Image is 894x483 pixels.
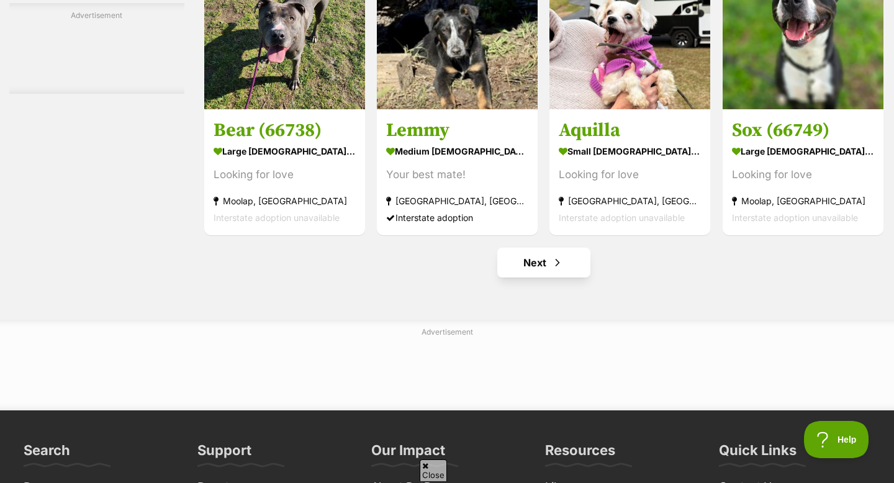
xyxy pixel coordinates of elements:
strong: [GEOGRAPHIC_DATA], [GEOGRAPHIC_DATA] [386,192,528,209]
span: Interstate adoption unavailable [559,212,685,223]
h3: Sox (66749) [732,119,874,142]
a: Bear (66738) large [DEMOGRAPHIC_DATA] Dog Looking for love Moolap, [GEOGRAPHIC_DATA] Interstate a... [204,109,365,235]
h3: Bear (66738) [214,119,356,142]
div: Your best mate! [386,166,528,183]
div: Looking for love [732,166,874,183]
div: Looking for love [559,166,701,183]
div: Looking for love [214,166,356,183]
div: Advertisement [9,3,184,94]
h3: Aquilla [559,119,701,142]
a: Next page [497,248,590,278]
nav: Pagination [203,248,885,278]
strong: Moolap, [GEOGRAPHIC_DATA] [732,192,874,209]
span: Close [420,459,447,481]
a: Sox (66749) large [DEMOGRAPHIC_DATA] Dog Looking for love Moolap, [GEOGRAPHIC_DATA] Interstate ad... [723,109,883,235]
a: Lemmy medium [DEMOGRAPHIC_DATA] Dog Your best mate! [GEOGRAPHIC_DATA], [GEOGRAPHIC_DATA] Intersta... [377,109,538,235]
strong: large [DEMOGRAPHIC_DATA] Dog [214,142,356,160]
h3: Support [197,441,251,466]
strong: large [DEMOGRAPHIC_DATA] Dog [732,142,874,160]
iframe: Help Scout Beacon - Open [804,421,869,458]
strong: Moolap, [GEOGRAPHIC_DATA] [214,192,356,209]
h3: Resources [545,441,615,466]
div: Interstate adoption [386,209,528,226]
h3: Quick Links [719,441,797,466]
h3: Our Impact [371,441,445,466]
span: Interstate adoption unavailable [732,212,858,223]
strong: medium [DEMOGRAPHIC_DATA] Dog [386,142,528,160]
h3: Lemmy [386,119,528,142]
strong: small [DEMOGRAPHIC_DATA] Dog [559,142,701,160]
strong: [GEOGRAPHIC_DATA], [GEOGRAPHIC_DATA] [559,192,701,209]
a: Aquilla small [DEMOGRAPHIC_DATA] Dog Looking for love [GEOGRAPHIC_DATA], [GEOGRAPHIC_DATA] Inters... [549,109,710,235]
h3: Search [24,441,70,466]
span: Interstate adoption unavailable [214,212,340,223]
